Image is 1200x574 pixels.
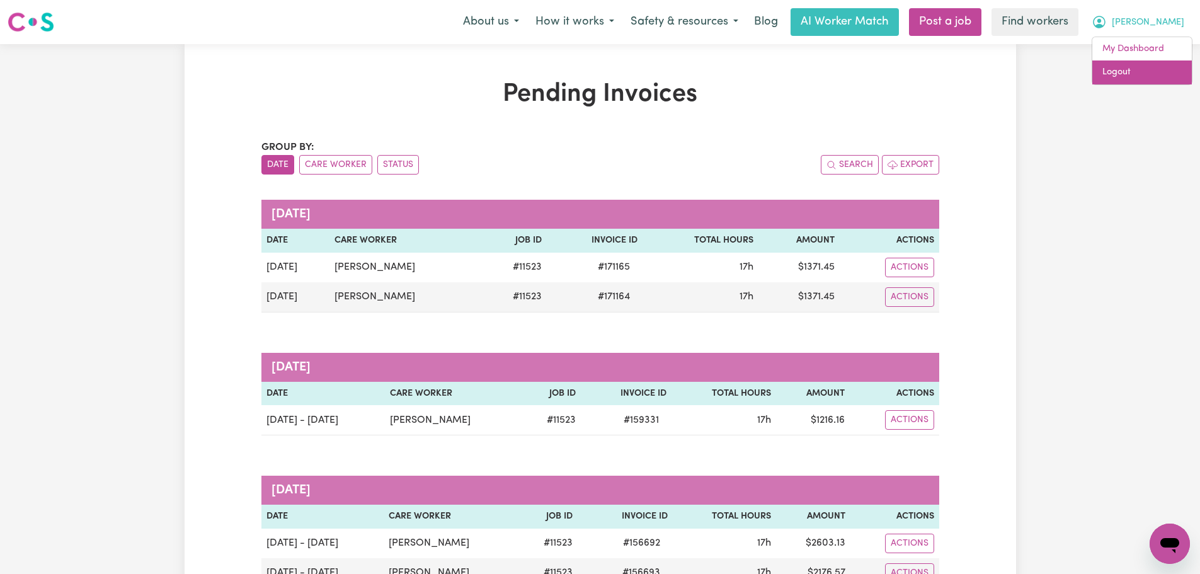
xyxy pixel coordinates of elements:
[547,229,643,253] th: Invoice ID
[840,229,939,253] th: Actions
[671,382,776,406] th: Total Hours
[643,229,758,253] th: Total Hours
[481,229,547,253] th: Job ID
[1092,37,1192,61] a: My Dashboard
[776,505,850,529] th: Amount
[481,253,547,282] td: # 11523
[329,253,481,282] td: [PERSON_NAME]
[261,505,384,529] th: Date
[261,229,330,253] th: Date
[261,529,384,558] td: [DATE] - [DATE]
[1092,60,1192,84] a: Logout
[776,405,849,435] td: $ 1216.16
[261,253,330,282] td: [DATE]
[882,155,939,175] button: Export
[740,262,753,272] span: 17 hours
[455,9,527,35] button: About us
[329,282,481,313] td: [PERSON_NAME]
[481,282,547,313] td: # 11523
[991,8,1078,36] a: Find workers
[909,8,981,36] a: Post a job
[758,282,840,313] td: $ 1371.45
[590,289,637,304] span: # 171164
[522,382,581,406] th: Job ID
[757,415,771,425] span: 17 hours
[527,9,622,35] button: How it works
[885,534,934,553] button: Actions
[885,258,934,277] button: Actions
[385,405,522,435] td: [PERSON_NAME]
[850,382,939,406] th: Actions
[791,8,899,36] a: AI Worker Match
[329,229,481,253] th: Care Worker
[776,382,849,406] th: Amount
[615,536,668,551] span: # 156692
[261,282,330,313] td: [DATE]
[384,505,519,529] th: Care Worker
[581,382,672,406] th: Invoice ID
[384,529,519,558] td: [PERSON_NAME]
[377,155,419,175] button: sort invoices by paid status
[622,9,746,35] button: Safety & resources
[757,538,771,548] span: 17 hours
[673,505,776,529] th: Total Hours
[1092,37,1192,85] div: My Account
[261,142,314,152] span: Group by:
[578,505,673,529] th: Invoice ID
[758,229,840,253] th: Amount
[519,529,578,558] td: # 11523
[850,505,939,529] th: Actions
[1112,16,1184,30] span: [PERSON_NAME]
[519,505,578,529] th: Job ID
[616,413,666,428] span: # 159331
[261,382,385,406] th: Date
[261,79,939,110] h1: Pending Invoices
[261,353,939,382] caption: [DATE]
[385,382,522,406] th: Care Worker
[885,410,934,430] button: Actions
[740,292,753,302] span: 17 hours
[821,155,879,175] button: Search
[522,405,581,435] td: # 11523
[8,8,54,37] a: Careseekers logo
[746,8,786,36] a: Blog
[590,260,637,275] span: # 171165
[1150,524,1190,564] iframe: Button to launch messaging window
[299,155,372,175] button: sort invoices by care worker
[8,11,54,33] img: Careseekers logo
[261,405,385,435] td: [DATE] - [DATE]
[1083,9,1192,35] button: My Account
[261,476,939,505] caption: [DATE]
[261,200,939,229] caption: [DATE]
[758,253,840,282] td: $ 1371.45
[776,529,850,558] td: $ 2603.13
[261,155,294,175] button: sort invoices by date
[885,287,934,307] button: Actions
